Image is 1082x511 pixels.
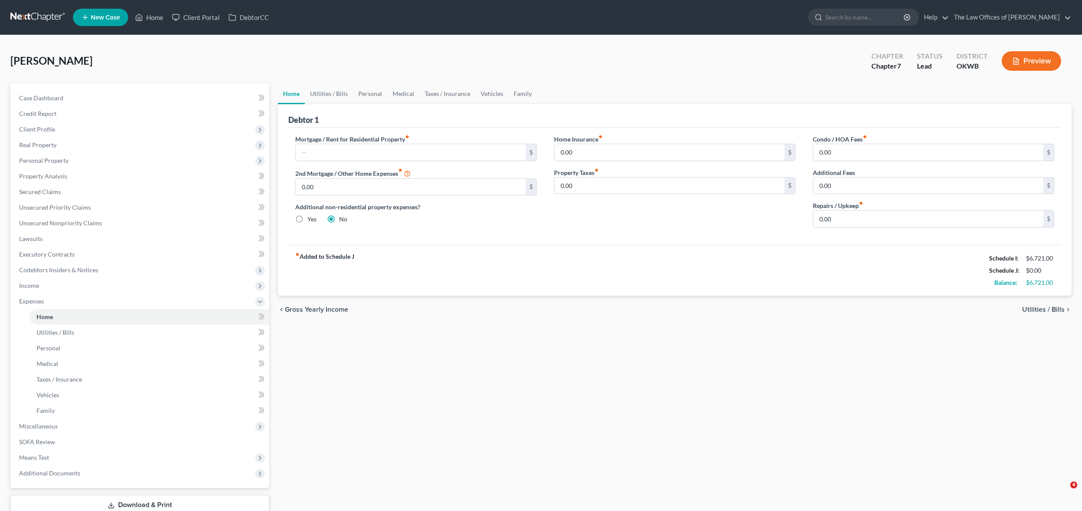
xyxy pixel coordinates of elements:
[598,135,603,139] i: fiber_manual_record
[863,135,867,139] i: fiber_manual_record
[295,135,409,144] label: Mortgage / Rent for Residential Property
[1065,306,1072,313] i: chevron_right
[475,83,508,104] a: Vehicles
[554,168,599,177] label: Property Taxes
[871,51,903,61] div: Chapter
[813,144,1043,161] input: --
[19,219,102,227] span: Unsecured Nonpriority Claims
[285,306,348,313] span: Gross Yearly Income
[19,235,43,242] span: Lawsuits
[224,10,273,25] a: DebtorCC
[36,391,59,399] span: Vehicles
[920,10,949,25] a: Help
[295,252,354,289] strong: Added to Schedule J
[19,188,61,195] span: Secured Claims
[1022,306,1065,313] span: Utilities / Bills
[554,144,785,161] input: --
[19,94,63,102] span: Case Dashboard
[305,83,353,104] a: Utilities / Bills
[950,10,1071,25] a: The Law Offices of [PERSON_NAME]
[957,51,988,61] div: District
[353,83,387,104] a: Personal
[12,184,269,200] a: Secured Claims
[19,454,49,461] span: Means Test
[1070,481,1077,488] span: 4
[897,62,901,70] span: 7
[989,254,1019,262] strong: Schedule I:
[387,83,419,104] a: Medical
[307,215,317,224] label: Yes
[1026,254,1054,263] div: $6,721.00
[19,282,39,289] span: Income
[295,202,537,211] label: Additional non-residential property expenses?
[295,168,411,178] label: 2nd Mortgage / Other Home Expenses
[19,141,56,148] span: Real Property
[526,144,536,161] div: $
[419,83,475,104] a: Taxes / Insurance
[1043,144,1054,161] div: $
[594,168,599,172] i: fiber_manual_record
[19,204,91,211] span: Unsecured Priority Claims
[30,340,269,356] a: Personal
[36,376,82,383] span: Taxes / Insurance
[30,325,269,340] a: Utilities / Bills
[36,313,53,320] span: Home
[36,407,55,414] span: Family
[1043,178,1054,194] div: $
[785,144,795,161] div: $
[1002,51,1061,71] button: Preview
[19,469,80,477] span: Additional Documents
[12,106,269,122] a: Credit Report
[405,135,409,139] i: fiber_manual_record
[957,61,988,71] div: OKWB
[859,201,863,205] i: fiber_manual_record
[825,9,905,25] input: Search by name...
[36,360,58,367] span: Medical
[296,179,526,195] input: --
[813,168,855,177] label: Additional Fees
[12,90,269,106] a: Case Dashboard
[19,157,69,164] span: Personal Property
[295,252,300,257] i: fiber_manual_record
[278,306,285,313] i: chevron_left
[994,279,1017,286] strong: Balance:
[526,179,536,195] div: $
[1043,211,1054,227] div: $
[36,344,60,352] span: Personal
[554,135,603,144] label: Home Insurance
[12,247,269,262] a: Executory Contracts
[296,144,526,161] input: --
[10,54,92,67] span: [PERSON_NAME]
[19,110,56,117] span: Credit Report
[1052,481,1073,502] iframe: Intercom live chat
[398,168,402,172] i: fiber_manual_record
[871,61,903,71] div: Chapter
[30,372,269,387] a: Taxes / Insurance
[30,356,269,372] a: Medical
[1026,266,1054,275] div: $0.00
[288,115,319,125] div: Debtor 1
[168,10,224,25] a: Client Portal
[131,10,168,25] a: Home
[785,178,795,194] div: $
[813,201,863,210] label: Repairs / Upkeep
[917,61,943,71] div: Lead
[91,14,120,21] span: New Case
[36,329,74,336] span: Utilities / Bills
[989,267,1019,274] strong: Schedule J:
[917,51,943,61] div: Status
[813,178,1043,194] input: --
[278,83,305,104] a: Home
[19,266,98,274] span: Codebtors Insiders & Notices
[12,215,269,231] a: Unsecured Nonpriority Claims
[19,438,55,445] span: SOFA Review
[19,172,67,180] span: Property Analysis
[19,422,58,430] span: Miscellaneous
[12,200,269,215] a: Unsecured Priority Claims
[554,178,785,194] input: --
[1026,278,1054,287] div: $6,721.00
[12,168,269,184] a: Property Analysis
[813,211,1043,227] input: --
[339,215,347,224] label: No
[278,306,348,313] button: chevron_left Gross Yearly Income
